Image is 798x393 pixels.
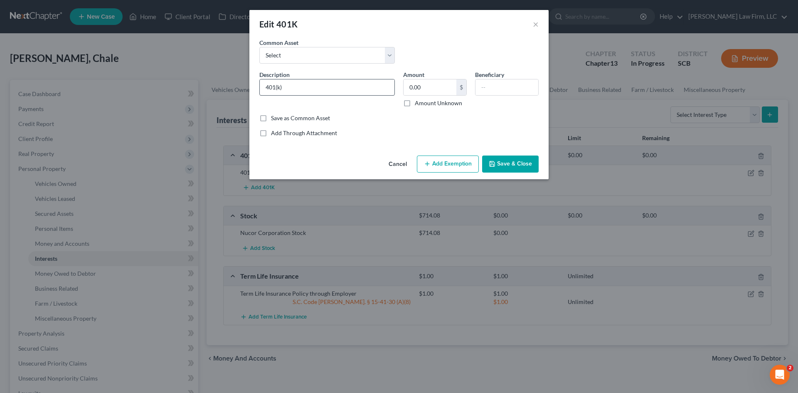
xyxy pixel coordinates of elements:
label: Add Through Attachment [271,129,337,137]
button: Save & Close [482,156,539,173]
label: Amount Unknown [415,99,462,107]
label: Save as Common Asset [271,114,330,122]
input: 0.00 [404,79,456,95]
div: Edit 401K [259,18,298,30]
button: × [533,19,539,29]
iframe: Intercom live chat [770,365,790,385]
div: $ [456,79,466,95]
span: 2 [787,365,793,371]
span: Description [259,71,290,78]
label: Common Asset [259,38,298,47]
input: Describe... [260,79,394,95]
label: Beneficiary [475,70,504,79]
button: Add Exemption [417,156,479,173]
label: Amount [403,70,424,79]
button: Cancel [382,156,414,173]
input: -- [475,79,538,95]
